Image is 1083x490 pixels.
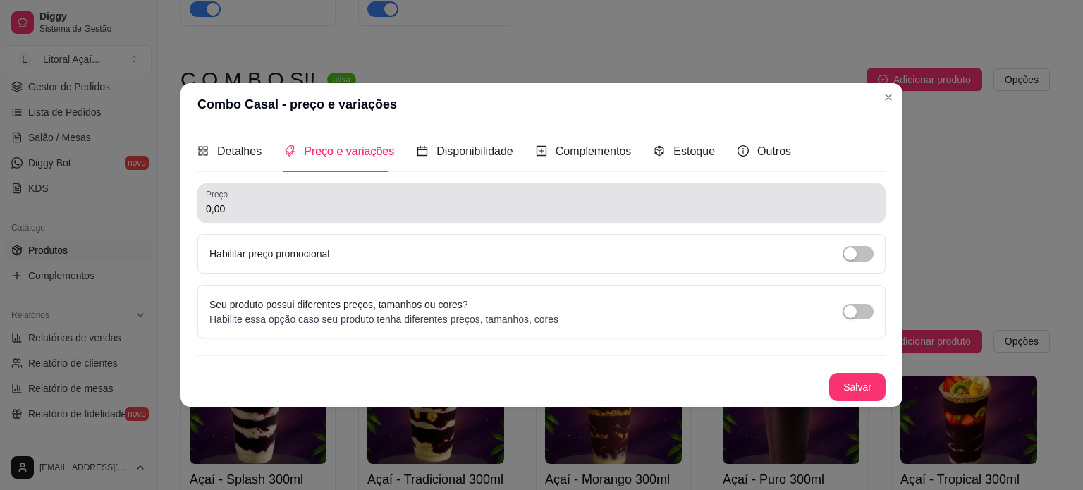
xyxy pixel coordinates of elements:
[738,145,749,157] span: info-circle
[654,145,665,157] span: code-sandbox
[209,312,558,326] p: Habilite essa opção caso seu produto tenha diferentes preços, tamanhos, cores
[197,145,209,157] span: appstore
[209,248,329,259] label: Habilitar preço promocional
[209,299,468,310] label: Seu produto possui diferentes preços, tamanhos ou cores?
[206,188,233,200] label: Preço
[436,145,513,157] span: Disponibilidade
[284,145,295,157] span: tags
[877,86,900,109] button: Close
[536,145,547,157] span: plus-square
[556,145,632,157] span: Complementos
[206,202,877,216] input: Preço
[417,145,428,157] span: calendar
[757,145,791,157] span: Outros
[673,145,715,157] span: Estoque
[217,145,262,157] span: Detalhes
[304,145,394,157] span: Preço e variações
[829,373,886,401] button: Salvar
[180,83,902,125] header: Combo Casal - preço e variações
